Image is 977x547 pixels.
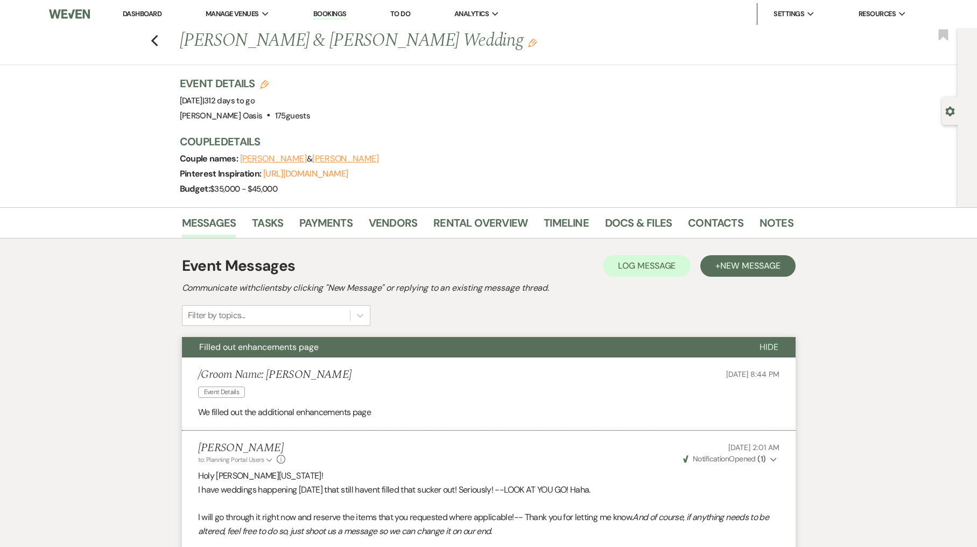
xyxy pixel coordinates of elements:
a: Payments [299,214,353,238]
h2: Communicate with clients by clicking "New Message" or replying to an existing message thread. [182,282,796,294]
button: +New Message [700,255,795,277]
a: Tasks [252,214,283,238]
span: Hide [760,341,778,353]
p: I will go through it right now and reserve the items that you requested where applicable!-- Thank... [198,510,779,538]
span: | [202,95,255,106]
span: Manage Venues [206,9,259,19]
span: Event Details [198,387,245,398]
p: We filled out the additional enhancements page [198,405,779,419]
button: Edit [528,38,537,47]
h1: Event Messages [182,255,296,277]
h3: Couple Details [180,134,783,149]
div: Filter by topics... [188,309,245,322]
span: Notification [693,454,729,464]
span: Log Message [618,260,676,271]
p: Holy [PERSON_NAME][US_STATE]! [198,469,779,483]
button: to: Planning Portal Users [198,455,275,465]
button: Filled out enhancements page [182,337,742,357]
span: 312 days to go [204,95,255,106]
button: [PERSON_NAME] [240,155,307,163]
h5: /Groom Name: [PERSON_NAME] [198,368,352,382]
h5: [PERSON_NAME] [198,441,286,455]
span: Filled out enhancements page [199,341,319,353]
button: Log Message [603,255,691,277]
span: [DATE] 8:44 PM [726,369,779,379]
span: Pinterest Inspiration: [180,168,263,179]
button: Hide [742,337,796,357]
span: [DATE] 2:01 AM [728,443,779,452]
a: Rental Overview [433,214,528,238]
a: Messages [182,214,236,238]
span: Analytics [454,9,489,19]
span: New Message [720,260,780,271]
span: & [240,153,379,164]
span: Resources [859,9,896,19]
span: to: Planning Portal Users [198,455,264,464]
span: $35,000 - $45,000 [210,184,277,194]
a: Contacts [688,214,743,238]
a: Vendors [369,214,417,238]
button: NotificationOpened (1) [681,453,779,465]
em: And of course, if anything needs to be altered, feel free to do so, just shoot us a message so we... [198,511,769,537]
span: Settings [774,9,804,19]
span: [PERSON_NAME] Oasis [180,110,263,121]
a: Dashboard [123,9,161,18]
button: [PERSON_NAME] [312,155,379,163]
p: I have weddings happening [DATE] that still havent filled that sucker out! Seriously! --LOOK AT Y... [198,483,779,497]
a: Bookings [313,9,347,19]
button: Open lead details [945,106,955,116]
a: Docs & Files [605,214,672,238]
strong: ( 1 ) [757,454,765,464]
a: To Do [390,9,410,18]
span: Couple names: [180,153,240,164]
h3: Event Details [180,76,310,91]
h1: [PERSON_NAME] & [PERSON_NAME] Wedding [180,28,662,54]
a: Timeline [544,214,589,238]
span: 175 guests [275,110,310,121]
span: Opened [683,454,766,464]
img: Weven Logo [49,3,90,25]
a: [URL][DOMAIN_NAME] [263,168,348,179]
span: Budget: [180,183,210,194]
a: Notes [760,214,793,238]
span: [DATE] [180,95,255,106]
